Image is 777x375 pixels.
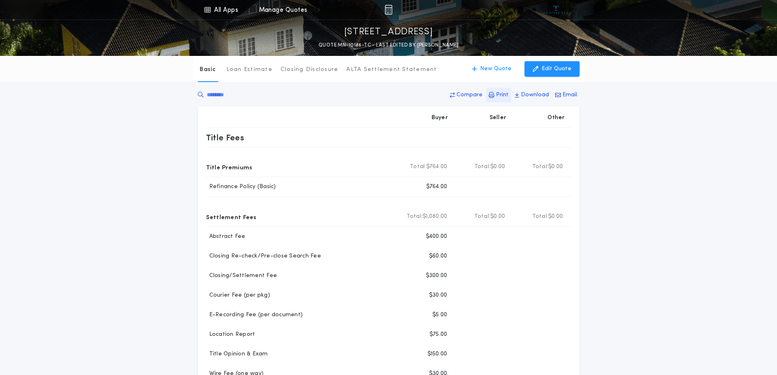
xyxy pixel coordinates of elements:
[486,88,511,102] button: Print
[464,61,520,77] button: New Quote
[426,272,447,280] p: $300.00
[541,6,571,14] img: vs-icon
[206,331,255,339] p: Location Report
[548,163,563,171] span: $0.00
[548,213,563,221] span: $0.00
[521,91,549,99] p: Download
[426,163,447,171] span: $764.00
[206,160,252,173] p: Title Premiums
[512,88,551,102] button: Download
[490,163,505,171] span: $0.00
[474,163,491,171] b: Total:
[346,66,437,74] p: ALTA Settlement Statement
[199,66,216,74] p: Basic
[447,88,485,102] button: Compare
[525,61,580,77] button: Edit Quote
[407,213,423,221] b: Total:
[474,213,491,221] b: Total:
[432,311,447,319] p: $5.00
[490,213,505,221] span: $0.00
[429,331,447,339] p: $75.00
[553,88,580,102] button: Email
[480,65,511,73] p: New Quote
[489,114,507,122] p: Seller
[427,350,447,358] p: $150.00
[206,291,270,300] p: Courier Fee (per pkg)
[423,213,447,221] span: $1,080.00
[429,291,447,300] p: $30.00
[542,65,571,73] p: Edit Quote
[426,183,447,191] p: $764.00
[432,114,448,122] p: Buyer
[344,26,433,39] p: [STREET_ADDRESS]
[429,252,447,260] p: $60.00
[410,163,426,171] b: Total:
[281,66,339,74] p: Closing Disclosure
[562,91,577,99] p: Email
[206,233,246,241] p: Abstract Fee
[206,272,277,280] p: Closing/Settlement Fee
[206,183,276,191] p: Refinance Policy (Basic)
[206,210,257,223] p: Settlement Fees
[426,233,447,241] p: $400.00
[547,114,564,122] p: Other
[206,131,244,144] p: Title Fees
[206,311,303,319] p: E-Recording Fee (per document)
[206,350,268,358] p: Title Opinion & Exam
[319,41,458,49] p: QUOTE MN-10186-TC - LAST EDITED BY [PERSON_NAME]
[456,91,483,99] p: Compare
[496,91,509,99] p: Print
[532,213,549,221] b: Total:
[532,163,549,171] b: Total:
[385,5,392,15] img: img
[226,66,272,74] p: Loan Estimate
[206,252,321,260] p: Closing Re-check/Pre-close Search Fee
